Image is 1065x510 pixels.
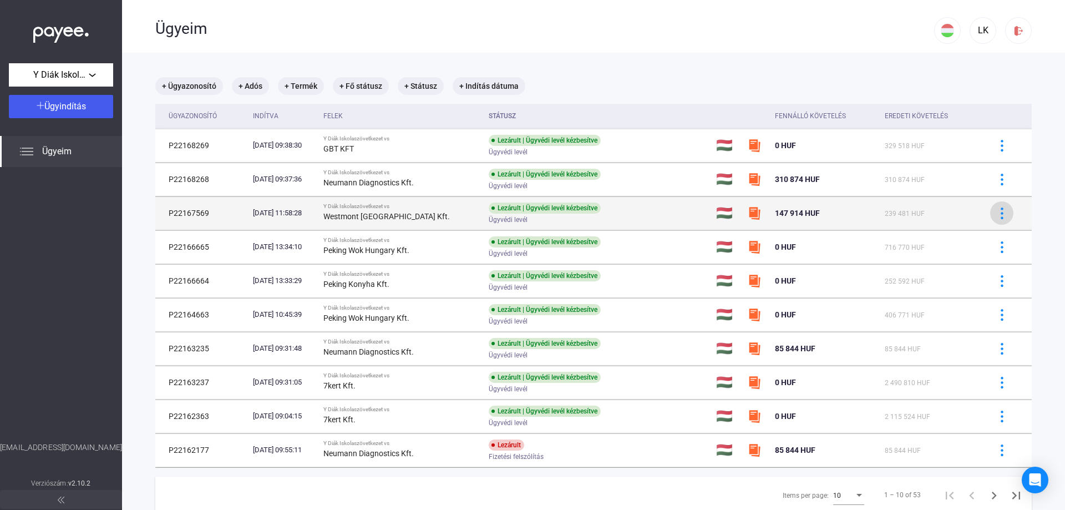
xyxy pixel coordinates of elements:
[489,270,601,281] div: Lezárult | Ügyvédi levél kézbesítve
[155,163,248,196] td: P22168268
[775,446,815,455] span: 85 844 HUF
[775,209,820,218] span: 147 914 HUF
[155,332,248,365] td: P22163235
[155,19,934,38] div: Ügyeim
[253,174,315,185] div: [DATE] 09:37:36
[775,109,876,123] div: Fennálló követelés
[748,443,761,457] img: szamlazzhu-mini
[990,269,1013,292] button: more-blue
[489,338,601,349] div: Lezárult | Ügyvédi levél kézbesítve
[398,77,444,95] mat-chip: + Státusz
[712,298,743,331] td: 🇭🇺
[1005,17,1032,44] button: logout-red
[9,95,113,118] button: Ügyindítás
[323,449,414,458] strong: Neumann Diagnostics Kft.
[885,176,925,184] span: 310 874 HUF
[885,109,976,123] div: Eredeti követelés
[253,275,315,286] div: [DATE] 13:33:29
[33,68,89,82] span: Y Diák Iskolaszövetkezet
[489,145,528,159] span: Ügyvédi levél
[323,237,480,244] div: Y Diák Iskolaszövetkezet vs
[489,236,601,248] div: Lezárult | Ügyvédi levél kézbesítve
[253,343,315,354] div: [DATE] 09:31:48
[775,378,796,387] span: 0 HUF
[453,77,525,95] mat-chip: + Indítás dátuma
[33,21,89,43] img: white-payee-white-dot.svg
[155,298,248,331] td: P22164663
[712,129,743,162] td: 🇭🇺
[996,343,1008,355] img: more-blue
[253,377,315,388] div: [DATE] 09:31:05
[44,101,86,112] span: Ügyindítás
[253,411,315,422] div: [DATE] 09:04:15
[775,412,796,421] span: 0 HUF
[489,169,601,180] div: Lezárult | Ügyvédi levél kézbesítve
[884,488,921,502] div: 1 – 10 of 53
[323,440,480,447] div: Y Diák Iskolaszövetkezet vs
[833,488,864,502] mat-select: Items per page:
[775,243,796,251] span: 0 HUF
[68,479,91,487] strong: v2.10.2
[1022,467,1048,493] div: Open Intercom Messenger
[253,445,315,456] div: [DATE] 09:55:11
[489,406,601,417] div: Lezárult | Ügyvédi levél kézbesítve
[489,179,528,193] span: Ügyvédi levél
[990,235,1013,259] button: more-blue
[20,145,33,158] img: list.svg
[489,416,528,430] span: Ügyvédi levél
[489,349,528,362] span: Ügyvédi levél
[775,310,796,319] span: 0 HUF
[996,445,1008,456] img: more-blue
[775,344,815,353] span: 85 844 HUF
[885,447,921,455] span: 85 844 HUF
[885,142,925,150] span: 329 518 HUF
[489,247,528,260] span: Ügyvédi levél
[885,413,930,421] span: 2 115 524 HUF
[885,311,925,319] span: 406 771 HUF
[323,347,414,356] strong: Neumann Diagnostics Kft.
[232,77,269,95] mat-chip: + Adós
[934,17,961,44] button: HU
[990,337,1013,360] button: more-blue
[712,196,743,230] td: 🇭🇺
[996,275,1008,287] img: more-blue
[996,140,1008,152] img: more-blue
[833,492,841,499] span: 10
[775,109,846,123] div: Fennálló követelés
[155,433,248,467] td: P22162177
[885,277,925,285] span: 252 592 HUF
[323,109,480,123] div: Felek
[323,203,480,210] div: Y Diák Iskolaszövetkezet vs
[253,140,315,151] div: [DATE] 09:38:30
[885,379,930,387] span: 2 490 810 HUF
[323,109,343,123] div: Felek
[996,174,1008,185] img: more-blue
[748,308,761,321] img: szamlazzhu-mini
[990,201,1013,225] button: more-blue
[973,24,992,37] div: LK
[323,280,389,289] strong: Peking Konyha Kft.
[169,109,244,123] div: Ügyazonosító
[323,246,409,255] strong: Peking Wok Hungary Kft.
[748,139,761,152] img: szamlazzhu-mini
[775,276,796,285] span: 0 HUF
[155,264,248,297] td: P22166664
[748,206,761,220] img: szamlazzhu-mini
[775,175,820,184] span: 310 874 HUF
[489,440,524,451] div: Lezárult
[748,342,761,355] img: szamlazzhu-mini
[489,281,528,294] span: Ügyvédi levél
[489,213,528,226] span: Ügyvédi levél
[712,264,743,297] td: 🇭🇺
[939,484,961,506] button: First page
[253,309,315,320] div: [DATE] 10:45:39
[712,163,743,196] td: 🇭🇺
[169,109,217,123] div: Ügyazonosító
[748,240,761,254] img: szamlazzhu-mini
[996,411,1008,422] img: more-blue
[996,309,1008,321] img: more-blue
[885,244,925,251] span: 716 770 HUF
[489,315,528,328] span: Ügyvédi levél
[489,382,528,396] span: Ügyvédi levél
[484,104,712,129] th: Státusz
